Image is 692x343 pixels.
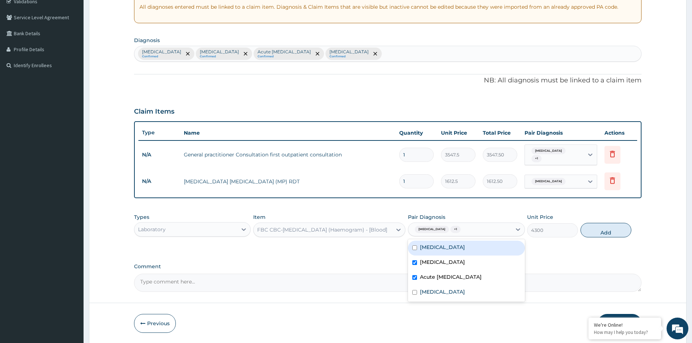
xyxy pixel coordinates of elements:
span: + 1 [531,155,542,162]
label: [MEDICAL_DATA] [420,258,465,266]
small: Confirmed [200,55,239,58]
small: Confirmed [329,55,369,58]
small: Confirmed [258,55,311,58]
button: Add [580,223,631,237]
th: Type [138,126,180,139]
th: Pair Diagnosis [521,126,601,140]
button: Previous [134,314,176,333]
span: We're online! [42,91,100,165]
p: NB: All diagnosis must be linked to a claim item [134,76,642,85]
label: Item [253,213,266,221]
p: [MEDICAL_DATA] [200,49,239,55]
span: [MEDICAL_DATA] [531,178,566,185]
th: Quantity [396,126,437,140]
th: Actions [601,126,637,140]
label: Acute [MEDICAL_DATA] [420,273,482,281]
p: Acute [MEDICAL_DATA] [258,49,311,55]
td: [MEDICAL_DATA] [MEDICAL_DATA] (MP) RDT [180,174,396,189]
label: [MEDICAL_DATA] [420,288,465,295]
label: Comment [134,264,642,270]
textarea: Type your message and hit 'Enter' [4,198,138,224]
td: N/A [138,175,180,188]
div: We're Online! [594,322,656,328]
div: Laboratory [138,226,166,233]
p: [MEDICAL_DATA] [142,49,181,55]
p: How may I help you today? [594,329,656,335]
th: Unit Price [437,126,479,140]
span: + 1 [450,226,461,233]
span: remove selection option [185,50,191,57]
div: Chat with us now [38,41,122,50]
img: d_794563401_company_1708531726252_794563401 [13,36,29,54]
div: Minimize live chat window [119,4,137,21]
label: Diagnosis [134,37,160,44]
span: [MEDICAL_DATA] [531,147,566,155]
label: [MEDICAL_DATA] [420,244,465,251]
div: FBC CBC-[MEDICAL_DATA] (Haemogram) - [Blood] [257,226,387,233]
th: Name [180,126,396,140]
span: [MEDICAL_DATA] [415,226,449,233]
span: remove selection option [372,50,379,57]
p: All diagnoses entered must be linked to a claim item. Diagnosis & Claim Items that are visible bu... [139,3,636,11]
small: Confirmed [142,55,181,58]
td: N/A [138,148,180,162]
span: remove selection option [242,50,249,57]
label: Pair Diagnosis [408,213,445,221]
label: Unit Price [527,213,553,221]
td: General practitioner Consultation first outpatient consultation [180,147,396,162]
label: Types [134,214,149,220]
th: Total Price [479,126,521,140]
p: [MEDICAL_DATA] [329,49,369,55]
button: Submit [598,314,642,333]
span: remove selection option [314,50,321,57]
h3: Claim Items [134,108,174,116]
